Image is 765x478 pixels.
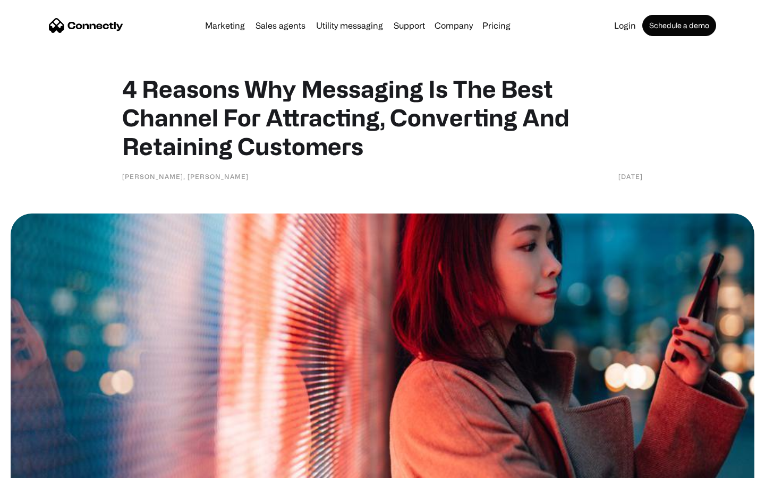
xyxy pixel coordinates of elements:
aside: Language selected: English [11,459,64,474]
a: Pricing [478,21,515,30]
a: Support [389,21,429,30]
a: home [49,18,123,33]
a: Schedule a demo [642,15,716,36]
div: Company [431,18,476,33]
a: Login [610,21,640,30]
div: [DATE] [618,171,643,182]
div: Company [435,18,473,33]
ul: Language list [21,459,64,474]
a: Marketing [201,21,249,30]
a: Utility messaging [312,21,387,30]
a: Sales agents [251,21,310,30]
h1: 4 Reasons Why Messaging Is The Best Channel For Attracting, Converting And Retaining Customers [122,74,643,160]
div: [PERSON_NAME], [PERSON_NAME] [122,171,249,182]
